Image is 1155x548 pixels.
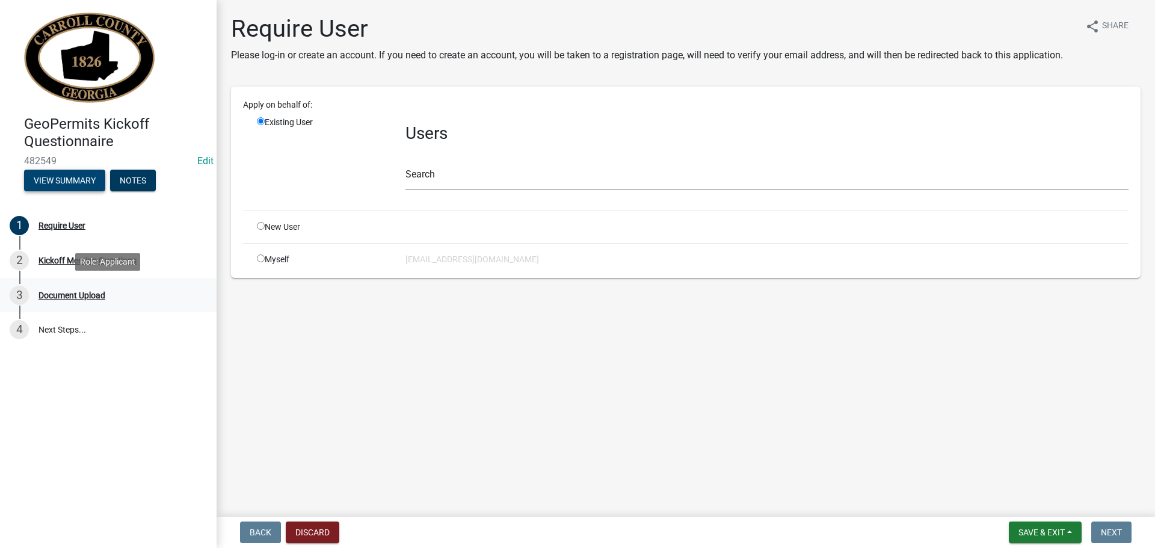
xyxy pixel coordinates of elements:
[110,176,156,186] wm-modal-confirm: Notes
[1076,14,1138,38] button: shareShare
[10,286,29,305] div: 3
[250,528,271,537] span: Back
[38,256,137,265] div: Kickoff Meeting Questions
[75,253,140,271] div: Role: Applicant
[10,251,29,270] div: 2
[248,221,396,233] div: New User
[1085,19,1100,34] i: share
[197,155,214,167] wm-modal-confirm: Edit Application Number
[234,99,1138,111] div: Apply on behalf of:
[110,170,156,191] button: Notes
[1091,522,1132,543] button: Next
[1101,528,1122,537] span: Next
[1009,522,1082,543] button: Save & Exit
[231,48,1063,63] p: Please log-in or create an account. If you need to create an account, you will be taken to a regi...
[286,522,339,543] button: Discard
[24,155,192,167] span: 482549
[24,13,155,103] img: Carroll County, Georgia
[24,176,105,186] wm-modal-confirm: Summary
[231,14,1063,43] h1: Require User
[1102,19,1129,34] span: Share
[240,522,281,543] button: Back
[197,155,214,167] a: Edit
[24,170,105,191] button: View Summary
[24,115,207,150] h4: GeoPermits Kickoff Questionnaire
[10,320,29,339] div: 4
[1018,528,1065,537] span: Save & Exit
[38,221,85,230] div: Require User
[248,116,396,201] div: Existing User
[38,291,105,300] div: Document Upload
[10,216,29,235] div: 1
[405,123,1129,144] h3: Users
[248,253,396,266] div: Myself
